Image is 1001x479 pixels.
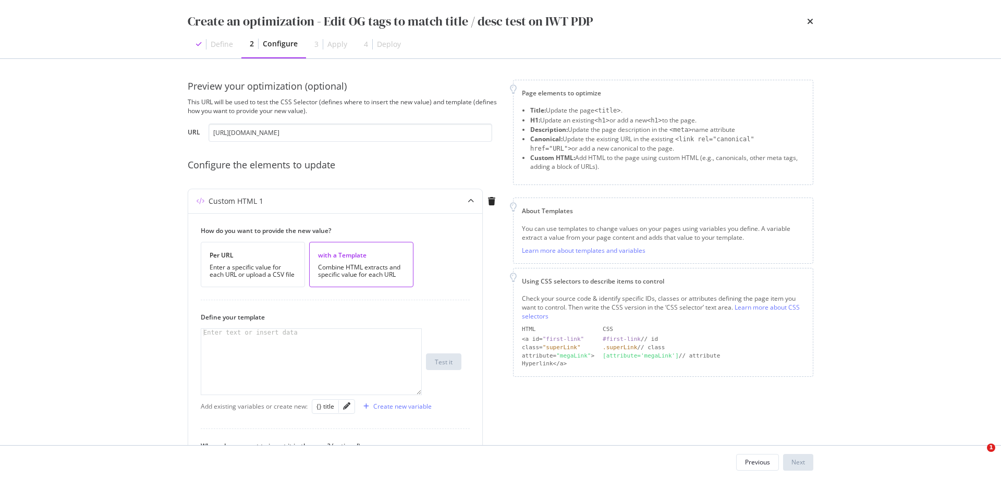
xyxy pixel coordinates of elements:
label: URL [188,128,200,139]
div: Create new variable [373,402,432,411]
label: Define your template [201,313,461,322]
button: Next [783,454,813,471]
span: <meta> [669,126,692,133]
span: <h1> [594,117,609,124]
div: CSS [603,325,804,334]
div: You can use templates to change values on your pages using variables you define. A variable extra... [522,224,804,242]
div: Add existing variables or create new: [201,402,308,411]
span: <link rel="canonical" href="URL"> [530,136,754,152]
input: https://www.example.com [209,124,492,142]
div: Check your source code & identify specific IDs, classes or attributes defining the page item you ... [522,294,804,321]
div: class= [522,343,594,352]
div: This URL will be used to test the CSS Selector (defines where to insert the new value) and templa... [188,97,500,115]
div: Per URL [210,251,296,260]
div: "first-link" [543,336,584,342]
div: Page elements to optimize [522,89,804,97]
div: {} title [316,402,334,411]
div: Previous [745,458,770,466]
label: How do you want to provide the new value? [201,226,461,235]
div: <a id= [522,335,594,343]
li: Add HTML to the page using custom HTML (e.g., canonicals, other meta tags, adding a block of URLs). [530,153,804,171]
li: Update the page . [530,106,804,115]
div: "superLink" [543,344,581,351]
div: Configure the elements to update [188,158,500,172]
li: Update the page description in the name attribute [530,125,804,134]
div: // class [603,343,804,352]
span: <h1> [647,117,662,124]
iframe: Intercom live chat [966,444,991,469]
div: with a Template [318,251,405,260]
strong: Title: [530,106,546,115]
div: #first-link [603,336,641,342]
div: Deploy [377,39,401,50]
div: Configure [263,39,298,49]
strong: Custom HTML: [530,153,575,162]
li: Update an existing or add a new to the page. [530,116,804,125]
span: 1 [987,444,995,452]
div: 3 [314,39,319,50]
div: .superLink [603,344,637,351]
div: Enter text or insert data [201,329,300,336]
div: 2 [250,39,254,49]
div: Enter a specific value for each URL or upload a CSV file [210,264,296,278]
strong: H1: [530,116,540,125]
div: Preview your optimization (optional) [188,80,500,93]
div: HTML [522,325,594,334]
div: Hyperlink</a> [522,360,594,368]
div: Define [211,39,233,50]
div: pencil [343,402,350,410]
div: Using CSS selectors to describe items to control [522,277,804,286]
div: Test it [435,358,453,366]
div: About Templates [522,206,804,215]
strong: Description: [530,125,568,134]
div: Combine HTML extracts and specific value for each URL [318,264,405,278]
div: [attribute='megaLink'] [603,352,679,359]
div: times [807,13,813,30]
button: Create new variable [359,398,432,415]
button: Previous [736,454,779,471]
a: Learn more about CSS selectors [522,303,800,321]
div: attribute= > [522,352,594,360]
div: Next [791,458,805,466]
span: <title> [594,107,621,114]
div: Custom HTML 1 [209,196,263,206]
div: // id [603,335,804,343]
div: "megaLink" [556,352,591,359]
button: Test it [426,353,461,370]
strong: Canonical: [530,134,563,143]
li: Update the existing URL in the existing or add a new canonical to the page. [530,134,804,153]
div: // attribute [603,352,804,360]
a: Learn more about templates and variables [522,246,645,255]
div: Apply [327,39,347,50]
div: Create an optimization - Edit OG tags to match title / desc test on IWT PDP [188,13,593,30]
div: 4 [364,39,368,50]
label: Where do you want to insert it in the page? (optional) [201,441,461,450]
button: {} title [316,400,334,413]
